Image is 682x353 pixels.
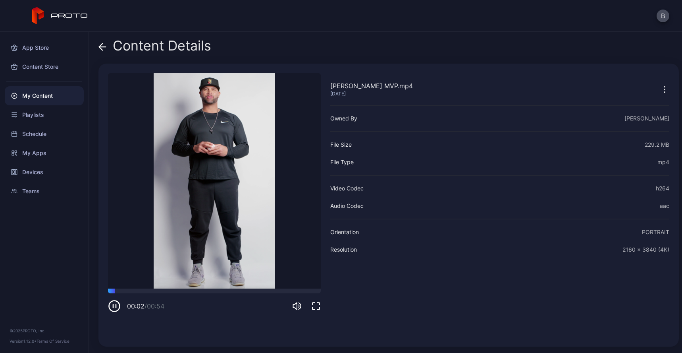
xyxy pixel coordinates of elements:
[10,339,37,343] span: Version 1.12.0 •
[330,91,413,97] div: [DATE]
[5,105,84,124] a: Playlists
[656,184,669,193] div: h264
[330,201,364,211] div: Audio Codec
[330,245,357,254] div: Resolution
[657,157,669,167] div: mp4
[98,38,211,57] div: Content Details
[5,38,84,57] a: App Store
[10,328,79,334] div: © 2025 PROTO, Inc.
[144,302,164,310] span: / 00:54
[642,227,669,237] div: PORTRAIT
[657,10,669,22] button: B
[5,163,84,182] a: Devices
[5,124,84,144] a: Schedule
[5,57,84,76] a: Content Store
[108,73,321,289] video: Sorry, your browser doesn‘t support embedded videos
[5,182,84,201] a: Teams
[330,157,354,167] div: File Type
[330,140,352,149] div: File Size
[127,301,164,311] div: 00:02
[330,184,364,193] div: Video Codec
[330,114,357,123] div: Owned By
[5,144,84,163] a: My Apps
[330,227,359,237] div: Orientation
[660,201,669,211] div: aac
[645,140,669,149] div: 229.2 MB
[622,245,669,254] div: 2160 x 3840 (4K)
[624,114,669,123] div: [PERSON_NAME]
[330,81,413,91] div: [PERSON_NAME] MVP.mp4
[5,86,84,105] a: My Content
[37,339,69,343] a: Terms Of Service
